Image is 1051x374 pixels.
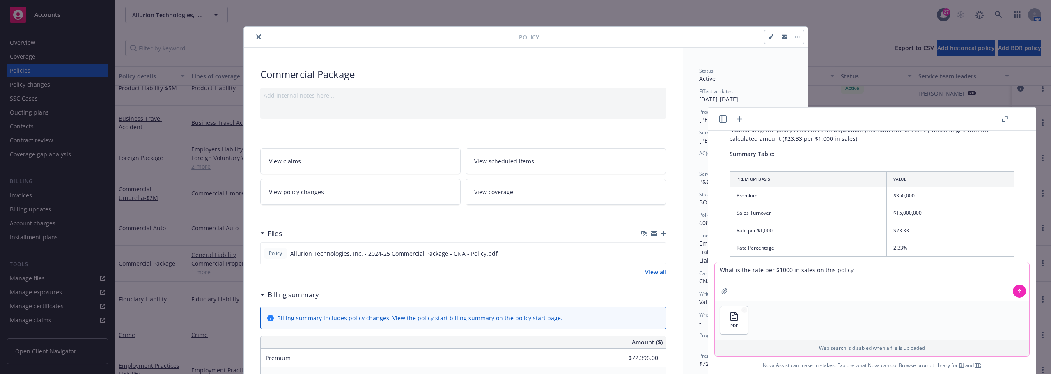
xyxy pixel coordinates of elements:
button: preview file [655,249,663,258]
span: PDF [730,323,738,328]
span: Allurion Technologies, Inc. - 2024-25 Commercial Package - CNA - Policy.pdf [290,249,498,258]
span: Employee Benefits Liability [699,239,751,256]
a: View policy changes [260,179,461,205]
span: Valley Forge Insurance Company [699,298,789,306]
td: $23.33 [886,222,1014,239]
span: P&C - Digital HC [699,178,743,186]
td: Premium [730,187,887,204]
span: [PERSON_NAME] [699,137,745,145]
span: Policy number [699,211,732,218]
span: View claims [269,157,301,165]
span: $72,396.00 [699,360,729,367]
span: BOR [699,198,711,206]
span: General Liability [699,248,744,264]
td: Rate Percentage [730,239,887,256]
span: Service lead team [699,170,740,177]
span: Premium [266,354,291,362]
span: Stage [699,191,712,198]
a: View all [645,268,666,276]
button: PDF [720,306,748,334]
input: 0.00 [610,352,663,364]
td: $350,000 [886,187,1014,204]
div: Commercial Package [260,67,666,81]
a: View coverage [466,179,666,205]
div: Files [260,228,282,239]
span: Premium [699,352,720,359]
button: close [254,32,264,42]
h3: Billing summary [268,289,319,300]
a: BI [959,362,964,369]
span: Nova Assist can make mistakes. Explore what Nova can do: Browse prompt library for and [711,357,1033,374]
span: - [699,157,701,165]
td: 2.33% [886,239,1014,256]
span: Lines of coverage [699,232,739,239]
td: Rate per $1,000 [730,222,887,239]
p: Web search is disabled when a file is uploaded [720,344,1024,351]
span: Policy [519,33,539,41]
span: Wholesaler [699,311,725,318]
div: Billing summary includes policy changes. View the policy start billing summary on the . [277,314,562,322]
span: View policy changes [269,188,324,196]
span: Carrier [699,270,716,277]
span: Program administrator [699,332,752,339]
a: policy start page [515,314,561,322]
button: download file [642,249,649,258]
span: [PERSON_NAME] [699,116,745,124]
span: Active [699,75,716,83]
span: View coverage [474,188,513,196]
span: Policy [267,250,284,257]
td: $15,000,000 [886,204,1014,222]
span: CNA Insurance [699,277,740,285]
span: View scheduled items [474,157,534,165]
p: Additionally, the policy references an adjustable premium rate of 2.33%, which aligns with the ca... [730,126,1014,143]
span: - [699,319,701,326]
span: Status [699,67,714,74]
span: Effective dates [699,88,733,95]
th: Value [886,171,1014,187]
div: Billing summary [260,289,319,300]
a: View claims [260,148,461,174]
div: Add internal notes here... [264,91,663,100]
div: [DATE] - [DATE] [699,88,791,103]
span: Summary Table: [730,150,775,158]
td: Sales Turnover [730,204,887,222]
span: - [699,339,701,347]
th: Premium Basis [730,171,887,187]
span: AC(s) [699,150,711,157]
span: Service lead(s) [699,129,733,136]
span: 6080566636 [699,219,732,227]
textarea: What is the rate per $1000 in sales on this policy [715,262,1029,301]
span: Producer(s) [699,108,726,115]
span: Amount ($) [632,338,663,346]
a: TR [975,362,981,369]
h3: Files [268,228,282,239]
a: View scheduled items [466,148,666,174]
span: Writing company [699,290,738,297]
